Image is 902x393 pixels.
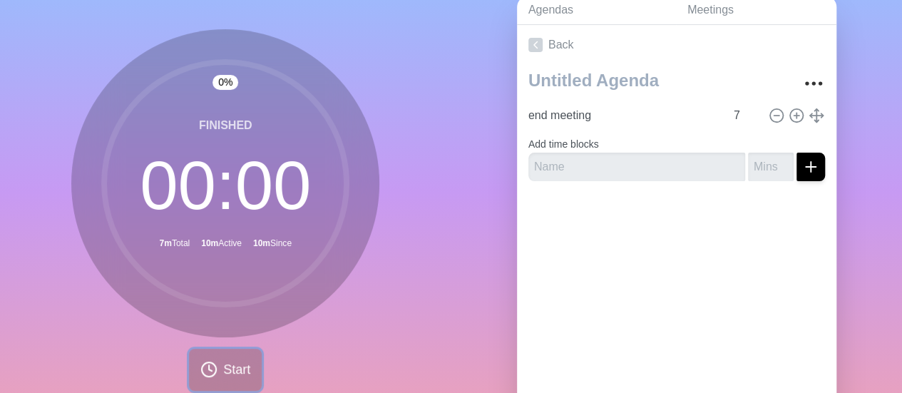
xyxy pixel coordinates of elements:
[223,360,250,379] span: Start
[189,349,262,391] button: Start
[748,153,794,181] input: Mins
[523,101,725,130] input: Name
[528,153,745,181] input: Name
[517,25,836,65] a: Back
[728,101,762,130] input: Mins
[799,69,828,98] button: More
[528,138,599,150] label: Add time blocks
